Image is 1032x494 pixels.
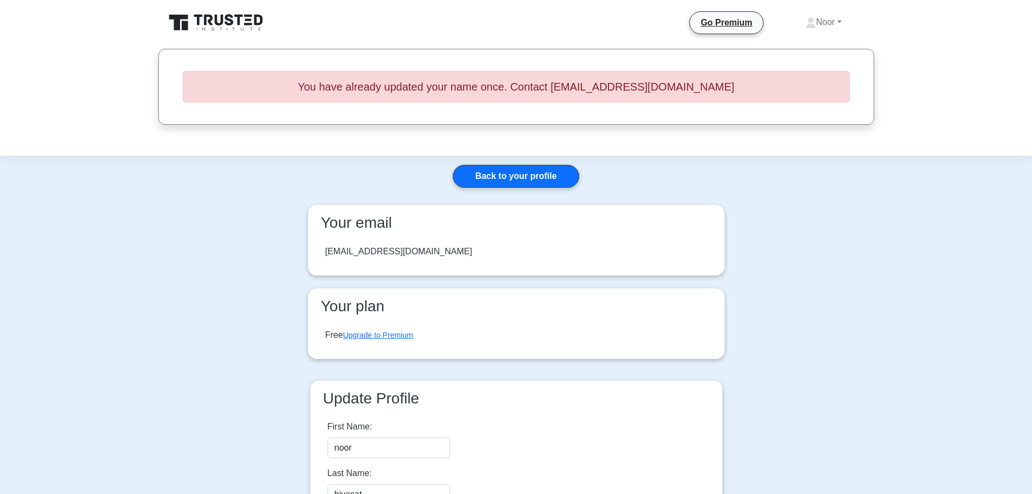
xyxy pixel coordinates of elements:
a: Go Premium [694,16,759,29]
label: Last Name: [328,467,372,480]
div: [EMAIL_ADDRESS][DOMAIN_NAME] [325,245,472,258]
h3: Update Profile [319,389,714,408]
div: Free [325,329,413,342]
h3: Your plan [317,297,716,316]
label: First Name: [328,420,373,433]
a: Noor [779,11,868,33]
a: Back to your profile [453,165,579,188]
h3: Your email [317,214,716,232]
h5: You have already updated your name once. Contact [EMAIL_ADDRESS][DOMAIN_NAME] [183,71,850,102]
a: Upgrade to Premium [343,331,413,339]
